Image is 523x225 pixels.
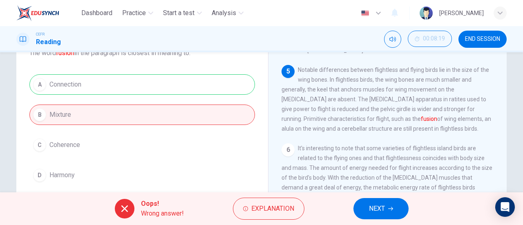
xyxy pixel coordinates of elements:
button: Analysis [208,6,247,20]
span: NEXT [369,203,385,214]
span: Notable differences between flightless and flying birds lie in the size of the wing bones. In fli... [282,67,491,132]
span: 00:08:19 [423,36,445,42]
div: 6 [282,143,295,156]
button: 00:08:19 [408,31,452,47]
span: The word in the paragraph is closest in meaning to: [29,48,255,58]
h1: Reading [36,37,61,47]
img: EduSynch logo [16,5,59,21]
span: Wrong answer! [141,209,184,218]
a: EduSynch logo [16,5,78,21]
button: Start a test [160,6,205,20]
div: [PERSON_NAME] [439,8,484,18]
button: Dashboard [78,6,116,20]
img: Profile picture [420,7,433,20]
span: Dashboard [81,8,112,18]
button: Explanation [233,198,304,220]
div: Hide [408,31,452,48]
div: 5 [282,65,295,78]
span: Explanation [251,203,294,214]
span: Start a test [163,8,194,18]
span: END SESSION [465,36,500,42]
div: Mute [384,31,401,48]
span: Analysis [212,8,236,18]
span: Oops! [141,199,184,209]
font: fusion [421,116,437,122]
button: NEXT [353,198,409,219]
span: CEFR [36,31,45,37]
div: Open Intercom Messenger [495,197,515,217]
button: END SESSION [458,31,507,48]
img: en [360,10,370,16]
button: Practice [119,6,156,20]
span: Practice [122,8,146,18]
font: fusion [56,49,74,57]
